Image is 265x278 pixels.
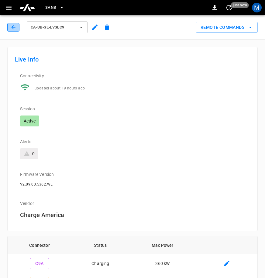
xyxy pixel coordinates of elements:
[31,24,76,31] span: ca-sb-se-evseC9
[27,21,88,33] button: ca-sb-se-evseC9
[196,22,258,33] div: remote commands options
[20,106,250,112] p: Session
[20,182,53,186] span: V2.09.00.5362.WE
[20,210,250,220] h6: Charge America
[20,139,250,145] p: Alerts
[20,171,250,177] p: Firmware Version
[32,151,35,157] div: 0
[231,2,249,8] span: just now
[71,254,129,273] td: Charging
[20,200,250,206] p: Vendor
[30,258,49,269] button: C9A
[129,236,196,254] th: Max Power
[224,3,234,12] button: set refresh interval
[252,3,262,12] div: profile-icon
[24,118,36,124] p: Active
[19,2,35,13] img: ampcontrol.io logo
[71,236,129,254] th: Status
[45,4,56,11] span: SanB
[20,73,250,79] p: Connectivity
[43,2,67,14] button: SanB
[35,86,85,90] span: updated about 19 hours ago
[15,55,250,64] h6: Live Info
[129,254,196,273] td: 360 kW
[8,236,71,254] th: Connector
[196,22,258,33] button: Remote Commands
